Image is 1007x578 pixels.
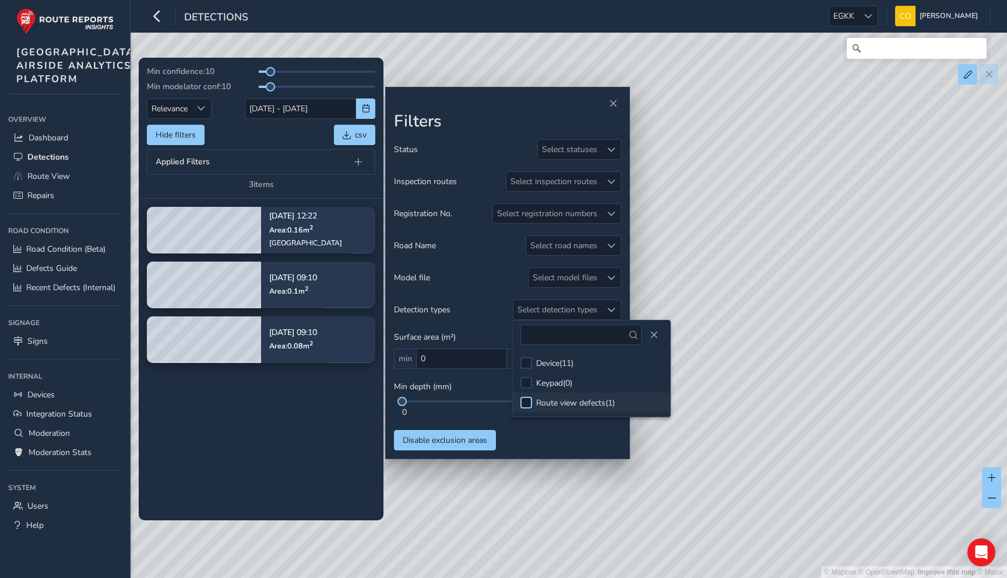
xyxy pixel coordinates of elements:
[513,300,601,319] div: Select detection types
[8,314,122,332] div: Signage
[536,358,573,369] div: Device ( 11 )
[967,538,995,566] div: Open Intercom Messenger
[8,332,122,351] a: Signs
[184,10,248,26] span: Detections
[895,6,982,26] button: [PERSON_NAME]
[192,99,211,118] div: Sort by Date
[8,404,122,424] a: Integration Status
[29,447,91,458] span: Moderation Stats
[26,408,92,420] span: Integration Status
[8,128,122,147] a: Dashboard
[26,263,77,274] span: Defects Guide
[269,213,342,221] p: [DATE] 12:22
[394,240,436,251] span: Road Name
[16,8,114,34] img: rr logo
[27,501,48,512] span: Users
[8,147,122,167] a: Detections
[394,112,621,132] h2: Filters
[394,348,416,369] span: min
[394,272,430,283] span: Model file
[156,158,210,166] span: Applied Filters
[29,132,68,143] span: Dashboard
[507,348,530,369] span: max
[646,327,662,343] button: Close
[269,225,313,235] span: Area: 0.16 m
[269,329,317,337] p: [DATE] 09:10
[394,332,456,343] span: Surface area (m²)
[920,6,978,26] span: [PERSON_NAME]
[26,520,44,531] span: Help
[8,368,122,385] div: Internal
[305,284,308,293] sup: 2
[506,172,601,191] div: Select inspection routes
[8,496,122,516] a: Users
[526,236,601,255] div: Select road names
[394,144,418,155] span: Status
[416,348,507,369] input: 0
[26,282,115,293] span: Recent Defects (Internal)
[847,38,987,59] input: Search
[8,186,122,205] a: Repairs
[402,407,613,418] div: 0
[605,96,621,112] button: Close
[538,140,601,159] div: Select statuses
[895,6,916,26] img: diamond-layout
[8,479,122,496] div: System
[8,259,122,278] a: Defects Guide
[309,223,313,232] sup: 2
[269,238,342,248] div: [GEOGRAPHIC_DATA]
[394,381,452,392] span: Min depth (mm)
[29,428,70,439] span: Moderation
[16,45,139,86] span: [GEOGRAPHIC_DATA] AIRSIDE ANALYTICS PLATFORM
[8,111,122,128] div: Overview
[536,397,615,408] div: Route view defects ( 1 )
[309,339,313,348] sup: 2
[829,6,858,26] span: EGKK
[269,286,308,296] span: Area: 0.1 m
[249,179,274,190] div: 3 items
[27,336,48,347] span: Signs
[26,244,105,255] span: Road Condition (Beta)
[147,66,205,77] span: Min confidence:
[394,208,452,219] span: Registration No.
[8,239,122,259] a: Road Condition (Beta)
[8,516,122,535] a: Help
[493,204,601,223] div: Select registration numbers
[394,176,457,187] span: Inspection routes
[536,378,572,389] div: Keypad ( 0 )
[8,222,122,239] div: Road Condition
[8,443,122,462] a: Moderation Stats
[8,385,122,404] a: Devices
[205,66,214,77] span: 10
[269,341,313,351] span: Area: 0.08 m
[8,278,122,297] a: Recent Defects (Internal)
[221,81,231,92] span: 10
[8,424,122,443] a: Moderation
[27,171,70,182] span: Route View
[147,99,192,118] span: Relevance
[334,125,375,145] button: csv
[394,430,496,450] button: Disable exclusion areas
[355,129,367,140] span: csv
[27,389,55,400] span: Devices
[27,151,69,163] span: Detections
[269,274,317,282] p: [DATE] 09:10
[147,125,205,145] button: Hide filters
[147,81,221,92] span: Min modelator conf:
[529,268,601,287] div: Select model files
[27,190,54,201] span: Repairs
[8,167,122,186] a: Route View
[394,304,450,315] span: Detection types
